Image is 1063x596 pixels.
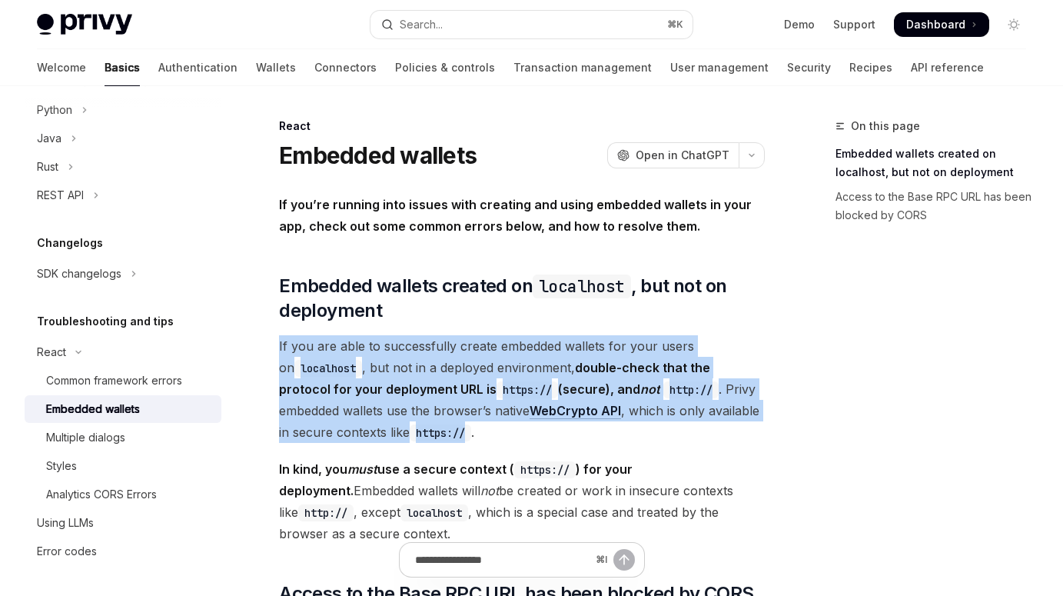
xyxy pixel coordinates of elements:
[46,457,77,475] div: Styles
[46,400,140,418] div: Embedded wallets
[906,17,965,32] span: Dashboard
[663,381,719,398] code: http://
[25,509,221,537] a: Using LLMs
[395,49,495,86] a: Policies & controls
[640,381,660,397] em: not
[25,452,221,480] a: Styles
[279,461,633,498] strong: In kind, you use a secure context ( ) for your deployment.
[298,504,354,521] code: http://
[513,49,652,86] a: Transaction management
[37,343,66,361] div: React
[613,549,635,571] button: Send message
[370,11,692,38] button: Open search
[25,125,221,152] button: Toggle Java section
[279,458,765,544] span: Embedded wallets will be created or work in insecure contexts like , except , which is a special ...
[279,274,765,323] span: Embedded wallets created on , but not on deployment
[46,428,125,447] div: Multiple dialogs
[25,481,221,508] a: Analytics CORS Errors
[46,485,157,504] div: Analytics CORS Errors
[533,275,631,298] code: localhost
[279,360,719,397] strong: double-check that the protocol for your deployment URL is (secure), and
[670,49,769,86] a: User management
[835,185,1038,228] a: Access to the Base RPC URL has been blocked by CORS
[347,461,377,477] em: must
[400,504,468,521] code: localhost
[46,371,182,390] div: Common framework errors
[415,543,590,577] input: Ask a question...
[25,181,221,209] button: Toggle REST API section
[25,395,221,423] a: Embedded wallets
[105,49,140,86] a: Basics
[530,403,621,419] a: WebCrypto API
[279,335,765,443] span: If you are able to successfully create embedded wallets for your users on , but not in a deployed...
[25,260,221,288] button: Toggle SDK changelogs section
[25,538,221,565] a: Error codes
[911,49,984,86] a: API reference
[480,483,499,498] em: not
[37,129,61,148] div: Java
[37,514,94,532] div: Using LLMs
[25,367,221,395] a: Common framework errors
[25,153,221,181] button: Toggle Rust section
[636,148,729,163] span: Open in ChatGPT
[497,381,558,398] code: https://
[410,425,471,441] code: https://
[279,197,752,234] strong: If you’re running into issues with creating and using embedded wallets in your app, check out som...
[849,49,892,86] a: Recipes
[894,12,989,37] a: Dashboard
[37,186,84,205] div: REST API
[784,17,815,32] a: Demo
[279,142,477,169] h1: Embedded wallets
[833,17,875,32] a: Support
[37,49,86,86] a: Welcome
[37,234,103,252] h5: Changelogs
[400,15,443,34] div: Search...
[37,312,174,331] h5: Troubleshooting and tips
[37,542,97,561] div: Error codes
[25,338,221,366] button: Toggle React section
[851,117,920,135] span: On this page
[294,360,362,377] code: localhost
[37,14,132,35] img: light logo
[37,265,121,283] div: SDK changelogs
[1002,12,1026,37] button: Toggle dark mode
[158,49,238,86] a: Authentication
[256,49,296,86] a: Wallets
[835,142,1038,185] a: Embedded wallets created on localhost, but not on deployment
[667,18,683,31] span: ⌘ K
[607,142,739,168] button: Open in ChatGPT
[314,49,377,86] a: Connectors
[514,461,576,478] code: https://
[25,424,221,451] a: Multiple dialogs
[787,49,831,86] a: Security
[37,158,58,176] div: Rust
[279,118,765,134] div: React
